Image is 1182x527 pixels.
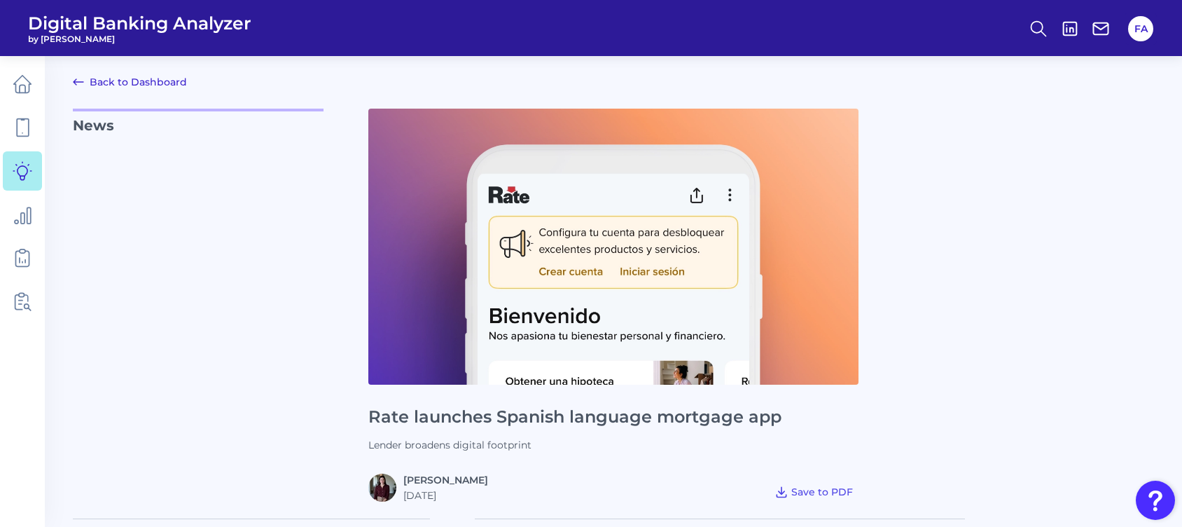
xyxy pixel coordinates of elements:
span: Digital Banking Analyzer [28,13,251,34]
span: Save to PDF [791,486,853,498]
button: FA [1128,16,1153,41]
button: Open Resource Center [1136,481,1175,520]
img: RNFetchBlobTmp_0b8yx2vy2p867rz195sbp4h.png [368,474,396,502]
a: [PERSON_NAME] [403,474,488,486]
img: News - Phone Zoom In.png [368,109,858,385]
button: Save to PDF [769,482,858,502]
span: by [PERSON_NAME] [28,34,251,44]
p: News [73,109,324,502]
a: Back to Dashboard [73,74,187,90]
div: [DATE] [403,489,488,502]
p: Lender broadens digital footprint [368,439,858,451]
h1: Rate launches Spanish language mortgage app [368,407,858,427]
